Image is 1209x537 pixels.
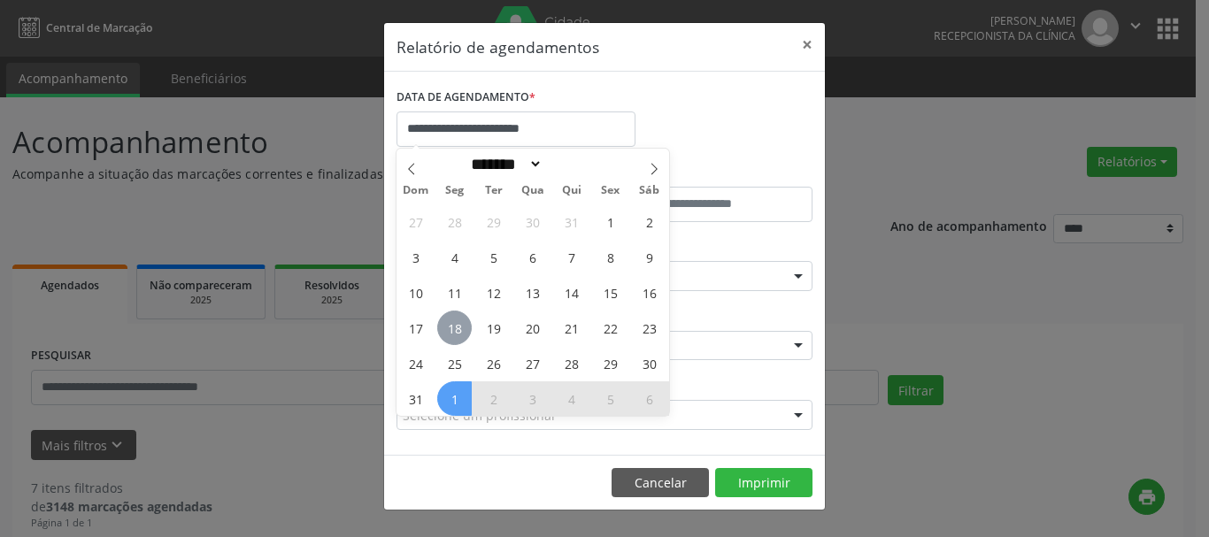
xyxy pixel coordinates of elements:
span: Julho 27, 2025 [398,204,433,239]
span: Agosto 21, 2025 [554,311,589,345]
span: Agosto 2, 2025 [632,204,666,239]
span: Agosto 25, 2025 [437,346,472,380]
span: Agosto 6, 2025 [515,240,550,274]
label: ATÉ [609,159,812,187]
span: Agosto 4, 2025 [437,240,472,274]
span: Ter [474,185,513,196]
span: Sáb [630,185,669,196]
button: Cancelar [612,468,709,498]
span: Agosto 5, 2025 [476,240,511,274]
span: Julho 31, 2025 [554,204,589,239]
span: Qui [552,185,591,196]
span: Agosto 19, 2025 [476,311,511,345]
span: Julho 29, 2025 [476,204,511,239]
span: Agosto 23, 2025 [632,311,666,345]
span: Agosto 14, 2025 [554,275,589,310]
span: Agosto 29, 2025 [593,346,628,380]
span: Selecione um profissional [403,406,555,425]
span: Agosto 27, 2025 [515,346,550,380]
span: Setembro 4, 2025 [554,381,589,416]
span: Julho 28, 2025 [437,204,472,239]
span: Setembro 2, 2025 [476,381,511,416]
span: Setembro 1, 2025 [437,381,472,416]
span: Agosto 28, 2025 [554,346,589,380]
span: Agosto 9, 2025 [632,240,666,274]
span: Agosto 17, 2025 [398,311,433,345]
span: Setembro 5, 2025 [593,381,628,416]
span: Agosto 30, 2025 [632,346,666,380]
span: Agosto 26, 2025 [476,346,511,380]
span: Dom [397,185,435,196]
select: Month [465,155,543,173]
span: Agosto 16, 2025 [632,275,666,310]
button: Close [789,23,825,66]
span: Setembro 6, 2025 [632,381,666,416]
span: Agosto 1, 2025 [593,204,628,239]
input: Year [543,155,601,173]
span: Agosto 24, 2025 [398,346,433,380]
span: Agosto 10, 2025 [398,275,433,310]
span: Agosto 31, 2025 [398,381,433,416]
span: Agosto 22, 2025 [593,311,628,345]
span: Agosto 3, 2025 [398,240,433,274]
span: Agosto 7, 2025 [554,240,589,274]
span: Qua [513,185,552,196]
span: Agosto 20, 2025 [515,311,550,345]
span: Sex [591,185,630,196]
span: Agosto 11, 2025 [437,275,472,310]
span: Agosto 15, 2025 [593,275,628,310]
span: Agosto 8, 2025 [593,240,628,274]
h5: Relatório de agendamentos [397,35,599,58]
label: DATA DE AGENDAMENTO [397,84,535,111]
span: Agosto 13, 2025 [515,275,550,310]
span: Agosto 18, 2025 [437,311,472,345]
span: Seg [435,185,474,196]
button: Imprimir [715,468,812,498]
span: Agosto 12, 2025 [476,275,511,310]
span: Julho 30, 2025 [515,204,550,239]
span: Setembro 3, 2025 [515,381,550,416]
